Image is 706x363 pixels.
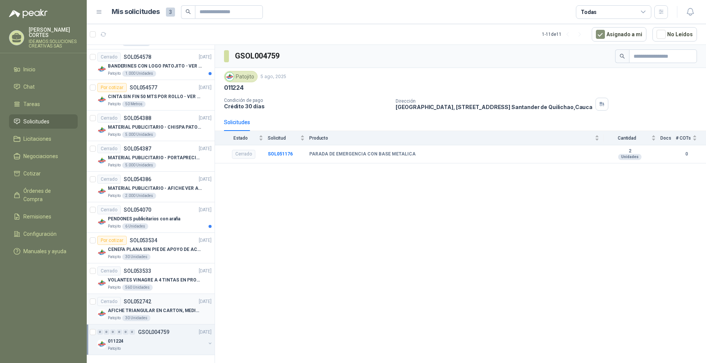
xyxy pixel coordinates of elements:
[224,135,257,141] span: Estado
[166,8,175,17] span: 3
[9,227,78,241] a: Configuración
[108,254,121,260] p: Patojito
[676,135,691,141] span: # COTs
[112,6,160,17] h1: Mis solicitudes
[23,152,58,160] span: Negociaciones
[124,207,151,212] p: SOL054070
[199,237,212,244] p: [DATE]
[224,71,258,82] div: Patojito
[660,131,676,145] th: Docs
[97,309,106,318] img: Company Logo
[97,187,106,196] img: Company Logo
[87,172,215,202] a: CerradoSOL054386[DATE] Company LogoMATERIAL PUBLICITARIO - AFICHE VER ADJUNTOPatojito2.000 Unidades
[108,162,121,168] p: Patojito
[108,285,121,291] p: Patojito
[108,193,121,199] p: Patojito
[581,8,597,16] div: Todas
[122,223,148,229] div: 6 Unidades
[108,307,202,314] p: AFICHE TRIANGULAR EN CARTON, MEDIDAS 30 CM X 45 CM
[108,223,121,229] p: Patojito
[224,84,244,92] p: 011224
[108,71,121,77] p: Patojito
[87,294,215,325] a: CerradoSOL052742[DATE] Company LogoAFICHE TRIANGULAR EN CARTON, MEDIDAS 30 CM X 45 CMPatojito30 U...
[309,151,416,157] b: PARADA DE EMERGENCIA CON BASE METALICA
[97,205,121,214] div: Cerrado
[108,346,121,352] p: Patojito
[268,131,309,145] th: Solicitud
[224,98,390,103] p: Condición de pago
[261,73,286,80] p: 5 ago, 2025
[129,329,135,335] div: 0
[87,233,215,263] a: Por cotizarSOL053534[DATE] Company LogoCENEFA PLANA SIN PIE DE APOYO DE ACUERDO A LA IMAGEN ADJUN...
[9,166,78,181] a: Cotizar
[122,71,156,77] div: 1.000 Unidades
[97,297,121,306] div: Cerrado
[309,135,593,141] span: Producto
[122,132,156,138] div: 5.000 Unidades
[268,135,299,141] span: Solicitud
[124,54,151,60] p: SOL054578
[23,247,66,255] span: Manuales y ayuda
[604,135,650,141] span: Cantidad
[9,97,78,111] a: Tareas
[199,268,212,275] p: [DATE]
[618,154,642,160] div: Unidades
[604,148,656,154] b: 2
[224,103,390,109] p: Crédito 30 días
[9,149,78,163] a: Negociaciones
[108,132,121,138] p: Patojito
[87,111,215,141] a: CerradoSOL054388[DATE] Company LogoMATERIAL PUBLICITARIO - CHISPA PATOJITO VER ADJUNTOPatojito5.0...
[23,65,35,74] span: Inicio
[29,39,78,48] p: IDEAMOS SOLUCIONES CREATIVAS SAS
[97,114,121,123] div: Cerrado
[23,135,51,143] span: Licitaciones
[9,209,78,224] a: Remisiones
[124,177,151,182] p: SOL054386
[117,329,122,335] div: 0
[9,184,78,206] a: Órdenes de Compra
[23,83,35,91] span: Chat
[97,65,106,74] img: Company Logo
[122,101,146,107] div: 50 Metros
[122,315,150,321] div: 30 Unidades
[108,277,202,284] p: VOLANTES VINAGRE A 4 TINTAS EN PROPALCOTE VER ARCHIVO ADJUNTO
[87,202,215,233] a: CerradoSOL054070[DATE] Company LogoPENDONES publicitarios con arañaPatojito6 Unidades
[23,212,51,221] span: Remisiones
[97,83,127,92] div: Por cotizar
[108,315,121,321] p: Patojito
[268,151,293,157] a: SOL051176
[199,329,212,336] p: [DATE]
[123,329,129,335] div: 0
[186,9,191,14] span: search
[138,329,169,335] p: GSOL004759
[97,236,127,245] div: Por cotizar
[97,248,106,257] img: Company Logo
[9,80,78,94] a: Chat
[124,268,151,274] p: SOL053533
[215,131,268,145] th: Estado
[122,162,156,168] div: 5.000 Unidades
[108,124,202,131] p: MATERIAL PUBLICITARIO - CHISPA PATOJITO VER ADJUNTO
[23,100,40,108] span: Tareas
[652,27,697,42] button: No Leídos
[130,238,157,243] p: SOL053534
[199,115,212,122] p: [DATE]
[676,151,697,158] b: 0
[97,175,121,184] div: Cerrado
[124,115,151,121] p: SOL054388
[108,101,121,107] p: Patojito
[108,93,202,100] p: CINTA SIN FIN 50 MTS POR ROLLO - VER DOC ADJUNTO
[104,329,109,335] div: 0
[9,114,78,129] a: Solicitudes
[9,62,78,77] a: Inicio
[23,230,57,238] span: Configuración
[108,215,180,223] p: PENDONES publicitarios con araña
[108,63,202,70] p: BANDERINES CON LOGO PATOJITO - VER DOC ADJUNTO
[226,72,234,81] img: Company Logo
[199,298,212,305] p: [DATE]
[124,299,151,304] p: SOL052742
[130,85,157,90] p: SOL054577
[97,266,121,275] div: Cerrado
[97,126,106,135] img: Company Logo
